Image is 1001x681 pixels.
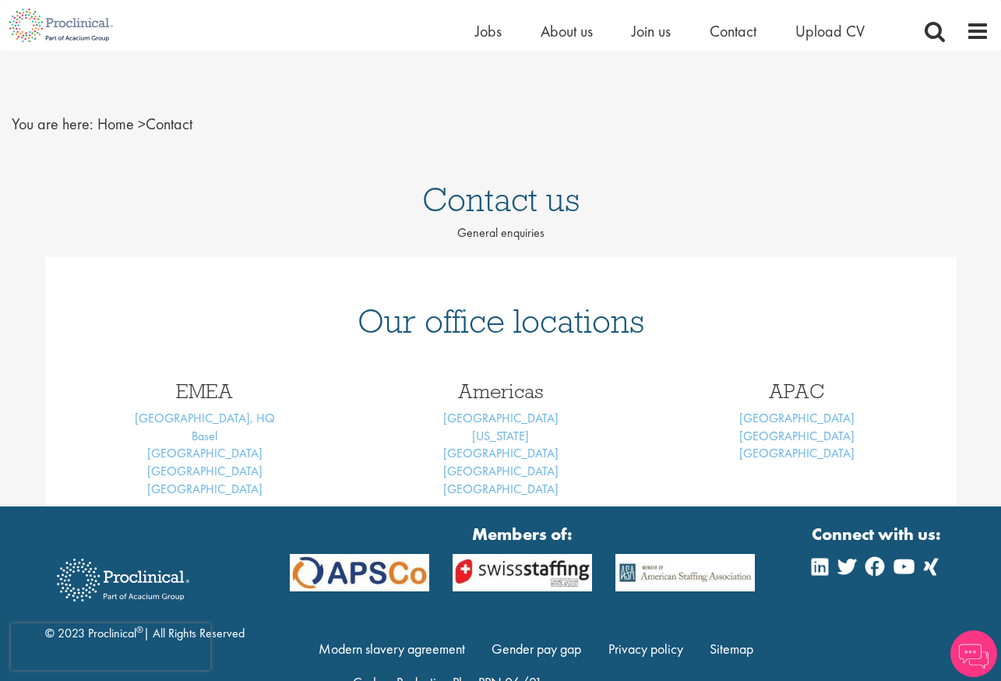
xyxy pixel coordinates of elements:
[739,445,855,461] a: [GEOGRAPHIC_DATA]
[69,304,933,338] h1: Our office locations
[97,114,134,134] a: breadcrumb link to Home
[135,410,275,426] a: [GEOGRAPHIC_DATA], HQ
[147,445,263,461] a: [GEOGRAPHIC_DATA]
[443,463,559,479] a: [GEOGRAPHIC_DATA]
[443,481,559,497] a: [GEOGRAPHIC_DATA]
[541,21,593,41] a: About us
[290,522,756,546] strong: Members of:
[45,548,201,612] img: Proclinical Recruitment
[472,428,529,444] a: [US_STATE]
[69,381,341,401] h3: EMEA
[632,21,671,41] a: Join us
[45,530,245,643] div: © 2023 Proclinical | All Rights Reserved
[661,381,933,401] h3: APAC
[192,428,217,444] a: Basel
[319,640,465,658] a: Modern slavery agreement
[739,410,855,426] a: [GEOGRAPHIC_DATA]
[278,554,441,591] img: APSCo
[604,554,767,591] img: APSCo
[97,114,192,134] span: Contact
[147,463,263,479] a: [GEOGRAPHIC_DATA]
[443,445,559,461] a: [GEOGRAPHIC_DATA]
[608,640,683,658] a: Privacy policy
[11,623,210,670] iframe: reCAPTCHA
[795,21,865,41] a: Upload CV
[492,640,581,658] a: Gender pay gap
[147,481,263,497] a: [GEOGRAPHIC_DATA]
[710,640,753,658] a: Sitemap
[710,21,756,41] a: Contact
[12,114,93,134] span: You are here:
[138,114,146,134] span: >
[812,522,944,546] strong: Connect with us:
[950,630,997,677] img: Chatbot
[441,554,604,591] img: APSCo
[739,428,855,444] a: [GEOGRAPHIC_DATA]
[443,410,559,426] a: [GEOGRAPHIC_DATA]
[475,21,502,41] a: Jobs
[365,381,637,401] h3: Americas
